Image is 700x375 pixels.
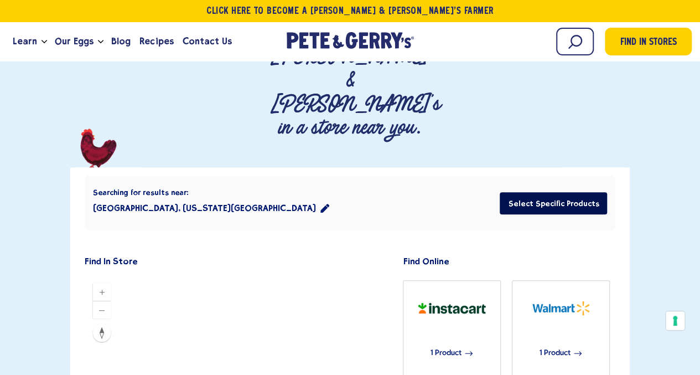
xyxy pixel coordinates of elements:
a: Recipes [135,27,178,56]
button: Your consent preferences for tracking technologies [666,311,685,330]
a: Contact Us [178,27,236,56]
span: Find in Stores [620,35,677,50]
p: Find [PERSON_NAME] & [PERSON_NAME]'s in a store near you. [271,20,430,140]
a: Learn [8,27,42,56]
button: Open the dropdown menu for Our Eggs [98,40,103,44]
button: Open the dropdown menu for Learn [42,40,47,44]
input: Search [556,28,594,55]
span: Learn [13,34,37,48]
span: Contact Us [183,34,232,48]
a: Blog [107,27,135,56]
span: Recipes [139,34,173,48]
span: Blog [111,34,131,48]
a: Find in Stores [605,28,692,55]
a: Our Eggs [50,27,98,56]
span: Our Eggs [55,34,94,48]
